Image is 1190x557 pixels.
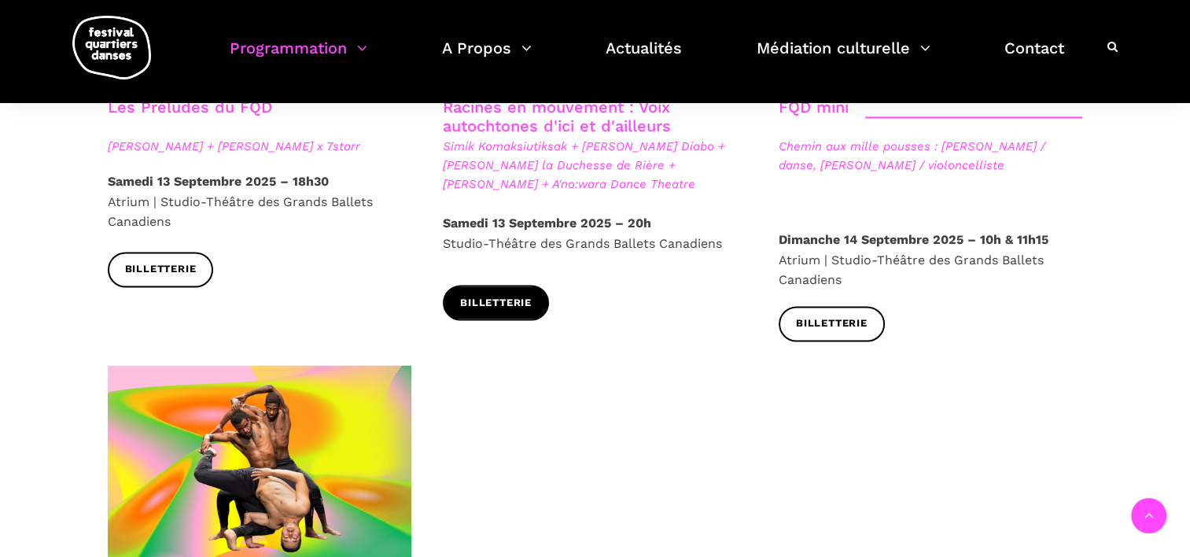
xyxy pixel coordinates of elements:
[757,35,930,81] a: Médiation culturelle
[443,98,671,135] a: Racines en mouvement : Voix autochtones d'ici et d'ailleurs
[443,285,549,320] a: Billetterie
[796,315,868,332] span: Billetterie
[443,213,747,253] p: Studio-Théâtre des Grands Ballets Canadiens
[779,137,1083,175] span: Chemin aux mille pousses : [PERSON_NAME] / danse, [PERSON_NAME] / violoncelliste
[606,35,682,81] a: Actualités
[108,252,214,287] a: Billetterie
[125,261,197,278] span: Billetterie
[460,295,532,312] span: Billetterie
[779,230,1083,290] p: Atrium | Studio-Théâtre des Grands Ballets Canadiens
[108,172,412,232] p: Atrium | Studio-Théâtre des Grands Ballets Canadiens
[72,16,151,79] img: logo-fqd-med
[108,174,329,189] strong: Samedi 13 Septembre 2025 – 18h30
[108,98,272,116] a: Les Préludes du FQD
[779,306,885,341] a: Billetterie
[1004,35,1064,81] a: Contact
[443,137,747,194] span: Simik Komaksiutiksak + [PERSON_NAME] Diabo + [PERSON_NAME] la Duchesse de Rière + [PERSON_NAME] +...
[779,98,849,116] a: FQD mini
[230,35,367,81] a: Programmation
[442,35,532,81] a: A Propos
[779,232,1048,247] strong: Dimanche 14 Septembre 2025 – 10h & 11h15
[108,137,412,156] span: [PERSON_NAME] + [PERSON_NAME] x 7starr
[443,216,651,231] strong: Samedi 13 Septembre 2025 – 20h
